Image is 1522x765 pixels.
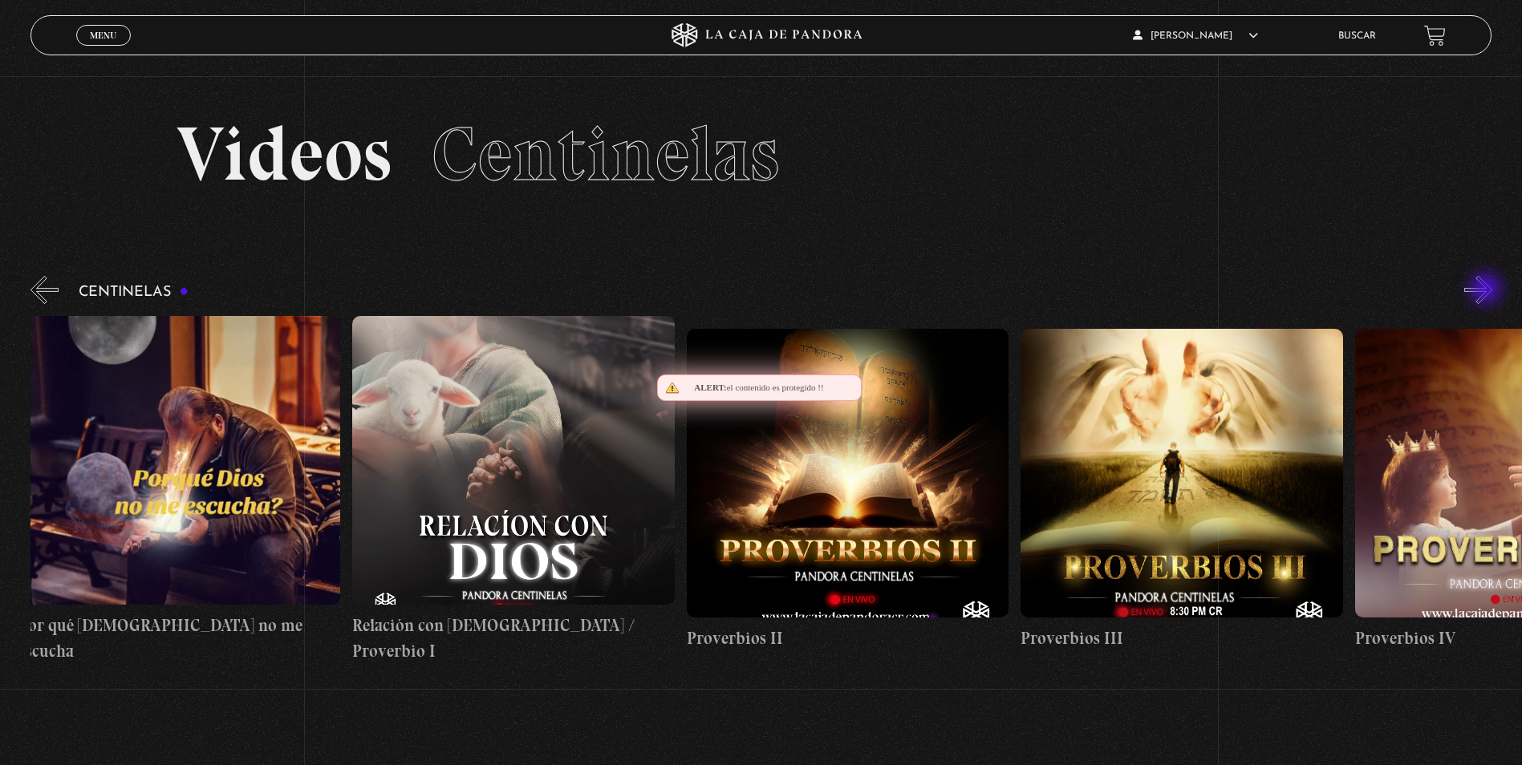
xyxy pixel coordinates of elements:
[352,613,674,663] h4: Relación con [DEMOGRAPHIC_DATA] / Proverbio I
[352,316,674,663] a: Relación con [DEMOGRAPHIC_DATA] / Proverbio I
[432,108,779,200] span: Centinelas
[657,374,862,401] div: el contenido es protegido !!
[1133,31,1258,41] span: [PERSON_NAME]
[79,285,189,300] h3: Centinelas
[687,316,1009,663] a: Proverbios II
[1464,276,1492,304] button: Next
[1424,25,1446,47] a: View your shopping cart
[90,30,116,40] span: Menu
[1021,316,1342,663] a: Proverbios III
[18,316,340,663] a: Por qué [DEMOGRAPHIC_DATA] no me escucha
[694,382,726,392] span: Alert:
[1338,31,1376,41] a: Buscar
[177,116,1345,192] h2: Videos
[1021,625,1342,651] h4: Proverbios III
[85,44,123,55] span: Cerrar
[687,625,1009,651] h4: Proverbios II
[30,276,59,304] button: Previous
[18,613,340,663] h4: Por qué [DEMOGRAPHIC_DATA] no me escucha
